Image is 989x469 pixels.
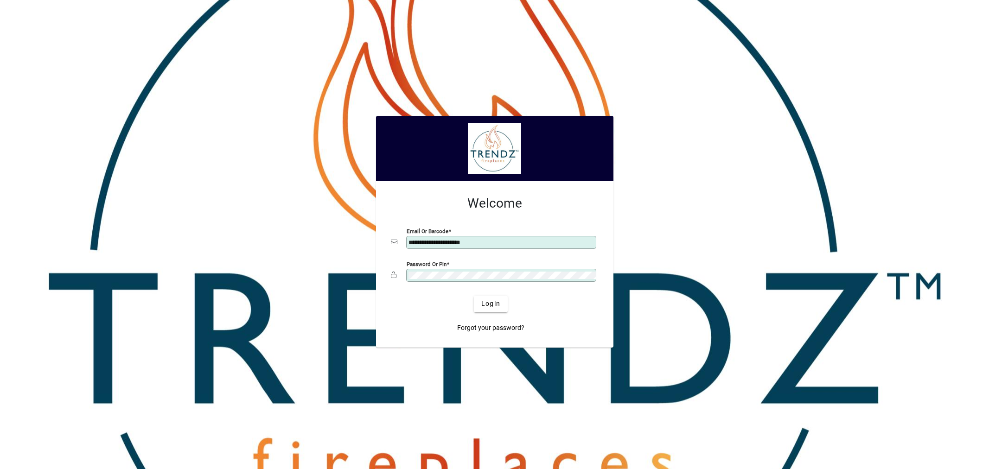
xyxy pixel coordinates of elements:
mat-label: Password or Pin [407,260,447,267]
a: Forgot your password? [453,320,528,336]
mat-label: Email or Barcode [407,228,448,234]
span: Forgot your password? [457,323,524,333]
span: Login [481,299,500,309]
h2: Welcome [391,196,599,211]
button: Login [474,296,508,312]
